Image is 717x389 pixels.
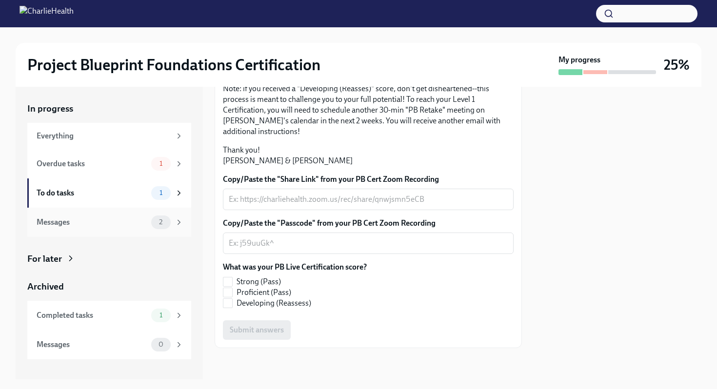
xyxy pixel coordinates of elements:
[27,55,320,75] h2: Project Blueprint Foundations Certification
[27,102,191,115] a: In progress
[27,149,191,178] a: Overdue tasks1
[223,83,514,137] p: Note: if you received a "Developing (Reasses)" score, don't get disheartened--this process is mea...
[37,131,171,141] div: Everything
[37,158,147,169] div: Overdue tasks
[223,262,367,272] label: What was your PB Live Certification score?
[153,218,168,226] span: 2
[27,280,191,293] a: Archived
[20,6,74,21] img: CharlieHealth
[27,330,191,359] a: Messages0
[154,311,168,319] span: 1
[237,298,311,309] span: Developing (Reassess)
[237,276,281,287] span: Strong (Pass)
[664,56,690,74] h3: 25%
[223,218,514,229] label: Copy/Paste the "Passcode" from your PB Cert Zoom Recording
[27,123,191,149] a: Everything
[27,178,191,208] a: To do tasks1
[153,341,169,348] span: 0
[37,217,147,228] div: Messages
[154,160,168,167] span: 1
[27,208,191,237] a: Messages2
[37,188,147,198] div: To do tasks
[37,310,147,321] div: Completed tasks
[558,55,600,65] strong: My progress
[237,287,291,298] span: Proficient (Pass)
[223,174,514,185] label: Copy/Paste the "Share Link" from your PB Cert Zoom Recording
[223,145,514,166] p: Thank you! [PERSON_NAME] & [PERSON_NAME]
[27,253,62,265] div: For later
[37,339,147,350] div: Messages
[27,253,191,265] a: For later
[154,189,168,196] span: 1
[27,301,191,330] a: Completed tasks1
